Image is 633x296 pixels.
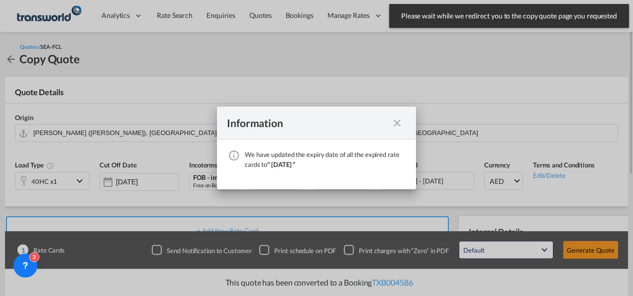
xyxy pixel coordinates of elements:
md-dialog: We have ... [217,107,416,189]
span: " [DATE] " [267,160,295,168]
div: Information [227,117,388,129]
md-icon: icon-close fg-AAA8AD cursor [391,117,403,129]
div: We have updated the expiry date of all the expired rate cards to [245,149,406,169]
span: Please wait while we redirect you to the copy quote page you requested [398,11,620,21]
md-icon: icon-information-outline [228,149,240,161]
